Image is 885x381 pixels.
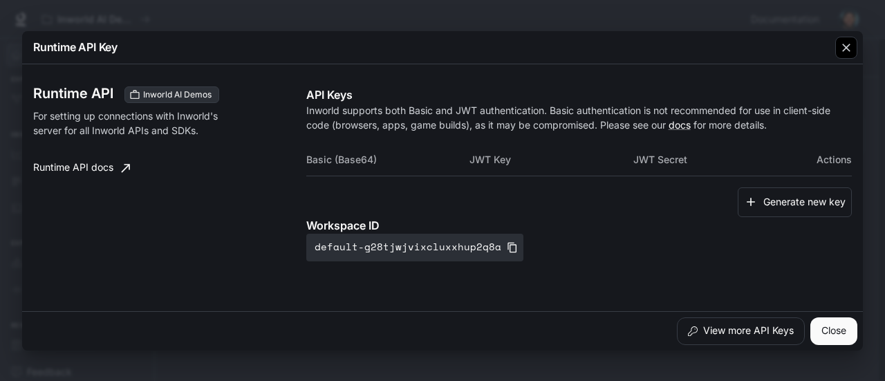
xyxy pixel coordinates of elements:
p: API Keys [306,86,852,103]
button: default-g28tjwjvixcluxxhup2q8a [306,234,523,261]
th: Actions [797,143,852,176]
p: Runtime API Key [33,39,118,55]
button: View more API Keys [677,317,805,345]
div: These keys will apply to your current workspace only [124,86,219,103]
button: Generate new key [738,187,852,217]
p: Inworld supports both Basic and JWT authentication. Basic authentication is not recommended for u... [306,103,852,132]
th: Basic (Base64) [306,143,470,176]
a: Runtime API docs [28,154,136,182]
button: Close [810,317,857,345]
a: docs [669,119,691,131]
p: Workspace ID [306,217,852,234]
p: For setting up connections with Inworld's server for all Inworld APIs and SDKs. [33,109,230,138]
th: JWT Secret [633,143,797,176]
span: Inworld AI Demos [138,89,217,101]
th: JWT Key [469,143,633,176]
h3: Runtime API [33,86,113,100]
